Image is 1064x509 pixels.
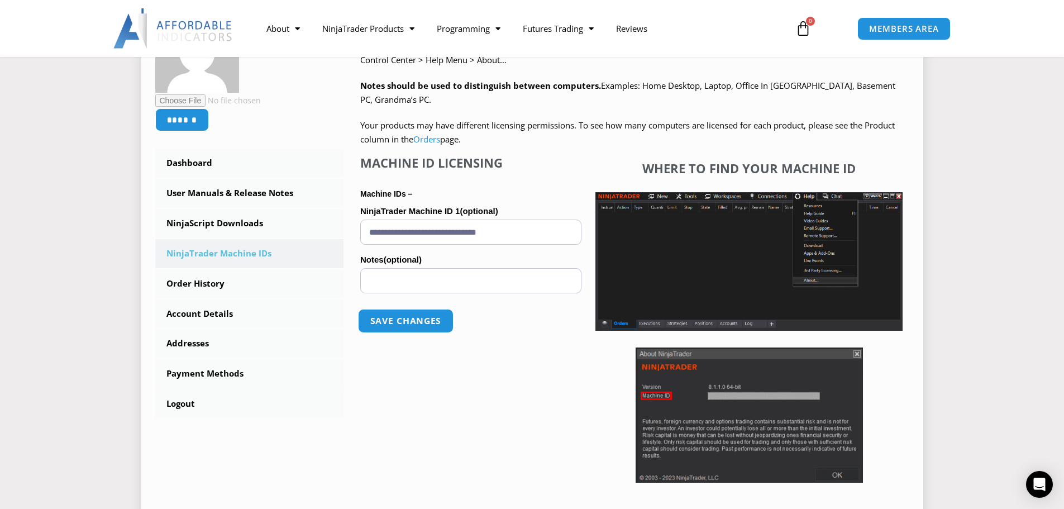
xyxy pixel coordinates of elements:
[595,161,903,175] h4: Where to find your Machine ID
[155,149,344,418] nav: Account pages
[413,134,440,145] a: Orders
[113,8,233,49] img: LogoAI | Affordable Indicators – NinjaTrader
[869,25,939,33] span: MEMBERS AREA
[155,179,344,208] a: User Manuals & Release Notes
[360,251,581,268] label: Notes
[360,120,895,145] span: Your products may have different licensing permissions. To see how many computers are licensed fo...
[155,239,344,268] a: NinjaTrader Machine IDs
[360,155,581,170] h4: Machine ID Licensing
[155,269,344,298] a: Order History
[155,389,344,418] a: Logout
[857,17,951,40] a: MEMBERS AREA
[155,359,344,388] a: Payment Methods
[358,309,454,333] button: Save changes
[155,209,344,238] a: NinjaScript Downloads
[605,16,659,41] a: Reviews
[1026,471,1053,498] div: Open Intercom Messenger
[595,192,903,331] img: Screenshot 2025-01-17 1155544 | Affordable Indicators – NinjaTrader
[636,348,863,483] img: Screenshot 2025-01-17 114931 | Affordable Indicators – NinjaTrader
[155,329,344,358] a: Addresses
[360,80,895,106] span: Examples: Home Desktop, Laptop, Office In [GEOGRAPHIC_DATA], Basement PC, Grandma’s PC.
[155,149,344,178] a: Dashboard
[806,17,815,26] span: 0
[779,12,828,45] a: 0
[426,16,512,41] a: Programming
[360,203,581,220] label: NinjaTrader Machine ID 1
[360,189,412,198] strong: Machine IDs –
[384,255,422,264] span: (optional)
[155,299,344,329] a: Account Details
[460,206,498,216] span: (optional)
[255,16,783,41] nav: Menu
[360,80,601,91] strong: Notes should be used to distinguish between computers.
[512,16,605,41] a: Futures Trading
[255,16,311,41] a: About
[311,16,426,41] a: NinjaTrader Products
